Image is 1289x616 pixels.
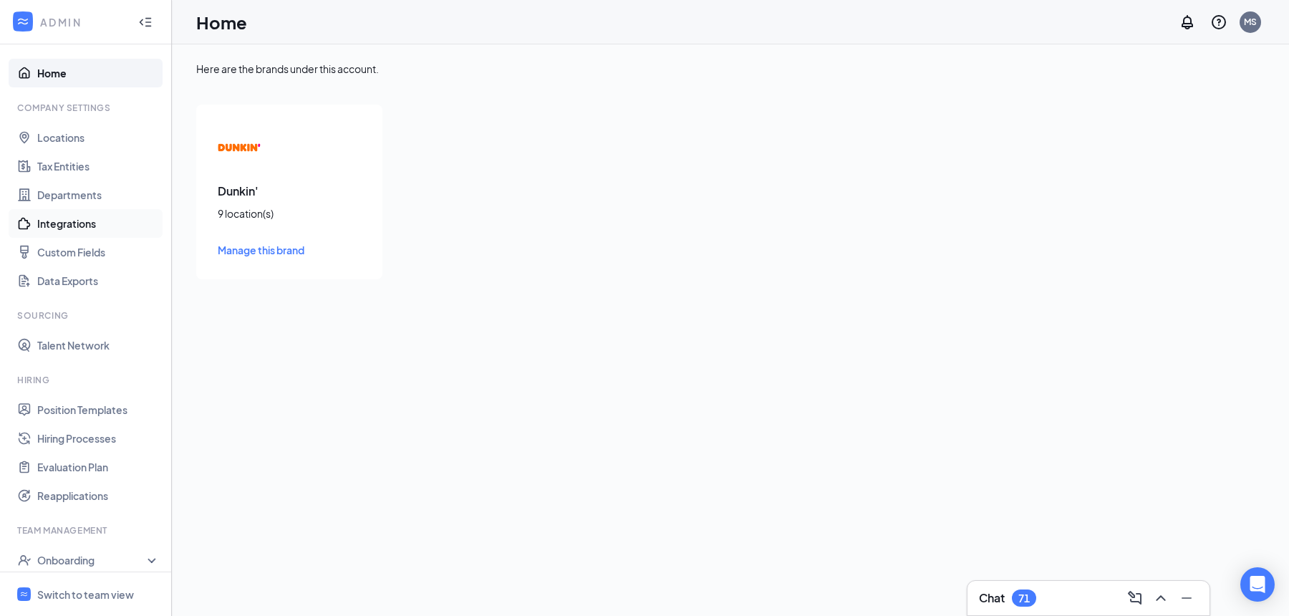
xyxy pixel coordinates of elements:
[1152,589,1169,607] svg: ChevronUp
[17,309,157,322] div: Sourcing
[37,424,160,453] a: Hiring Processes
[1178,589,1195,607] svg: Minimize
[37,209,160,238] a: Integrations
[218,126,261,169] img: Dunkin' logo
[37,266,160,295] a: Data Exports
[1018,592,1030,605] div: 71
[37,331,160,360] a: Talent Network
[1175,587,1198,610] button: Minimize
[218,242,361,258] a: Manage this brand
[37,587,134,602] div: Switch to team view
[37,123,160,152] a: Locations
[37,481,160,510] a: Reapplications
[37,59,160,87] a: Home
[1149,587,1172,610] button: ChevronUp
[37,238,160,266] a: Custom Fields
[37,395,160,424] a: Position Templates
[17,102,157,114] div: Company Settings
[19,589,29,599] svg: WorkstreamLogo
[979,590,1005,606] h3: Chat
[1210,14,1227,31] svg: QuestionInfo
[37,152,160,181] a: Tax Entities
[17,524,157,536] div: Team Management
[1240,567,1275,602] div: Open Intercom Messenger
[17,553,32,567] svg: UserCheck
[37,453,160,481] a: Evaluation Plan
[1244,16,1257,28] div: MS
[40,15,125,29] div: ADMIN
[218,206,361,221] div: 9 location(s)
[1126,589,1144,607] svg: ComposeMessage
[138,15,153,29] svg: Collapse
[37,553,148,567] div: Onboarding
[196,62,1265,76] div: Here are the brands under this account.
[218,244,304,256] span: Manage this brand
[37,181,160,209] a: Departments
[16,14,30,29] svg: WorkstreamLogo
[17,374,157,386] div: Hiring
[196,10,247,34] h1: Home
[1124,587,1146,610] button: ComposeMessage
[1179,14,1196,31] svg: Notifications
[218,183,361,199] h3: Dunkin'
